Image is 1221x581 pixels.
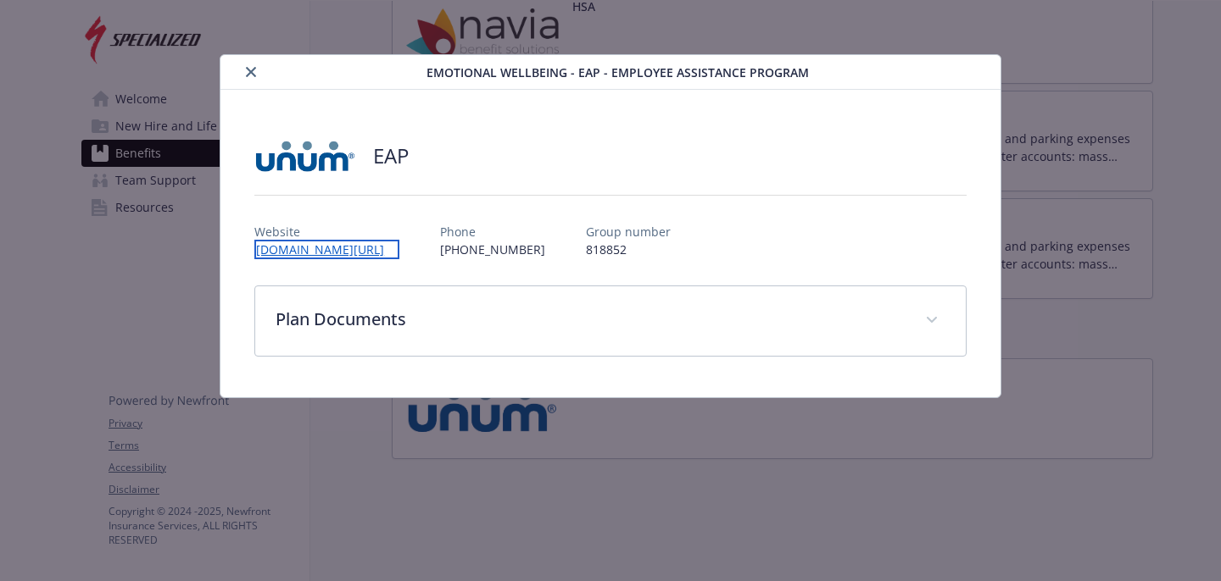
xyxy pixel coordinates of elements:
a: [DOMAIN_NAME][URL] [254,240,399,259]
p: Phone [440,223,545,241]
button: close [241,62,261,82]
p: 818852 [586,241,671,258]
p: Group number [586,223,671,241]
p: Plan Documents [276,307,905,332]
span: Emotional Wellbeing - EAP - Employee Assistance Program [427,64,809,81]
div: details for plan Emotional Wellbeing - EAP - Employee Assistance Program [122,54,1099,398]
p: [PHONE_NUMBER] [440,241,545,258]
div: Plan Documents [255,286,966,356]
img: UNUM [254,130,356,181]
p: Website [254,223,399,241]
h2: EAP [373,141,409,170]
